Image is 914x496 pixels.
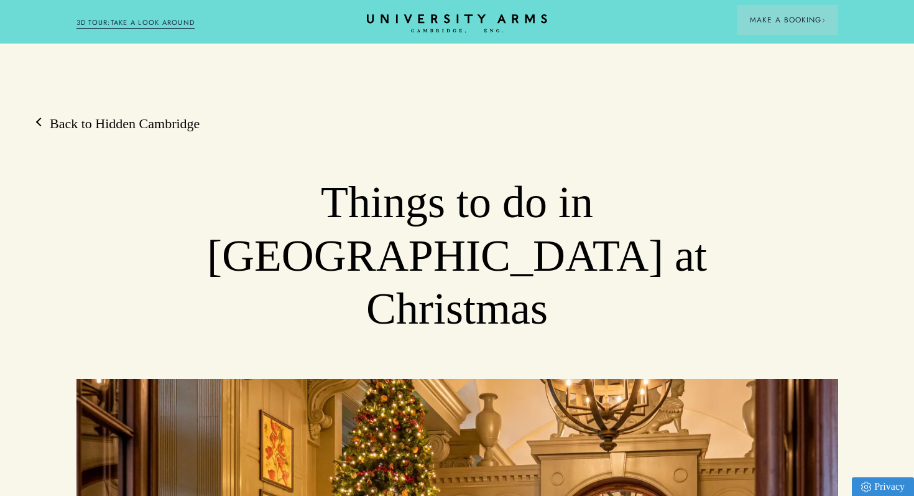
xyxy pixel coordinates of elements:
img: Arrow icon [821,18,826,22]
a: Privacy [852,477,914,496]
span: Make a Booking [750,14,826,26]
a: Back to Hidden Cambridge [37,115,200,133]
a: 3D TOUR:TAKE A LOOK AROUND [76,17,195,29]
img: Privacy [861,482,871,492]
a: Home [367,14,547,34]
button: Make a BookingArrow icon [737,5,838,35]
h1: Things to do in [GEOGRAPHIC_DATA] at Christmas [152,176,762,336]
